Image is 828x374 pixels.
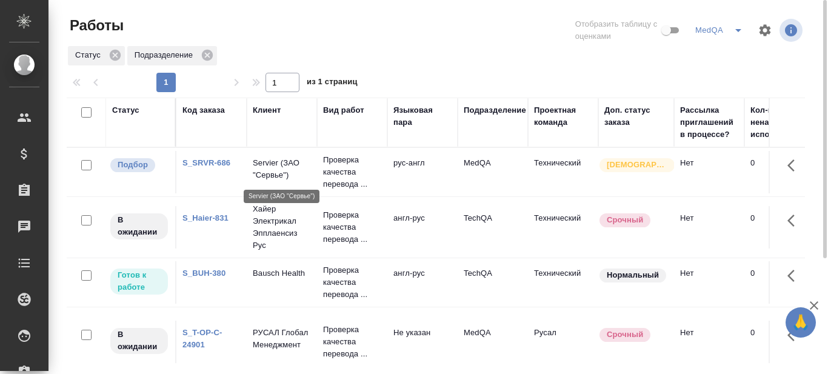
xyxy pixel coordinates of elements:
td: TechQA [458,261,528,304]
a: S_Haier-831 [182,213,229,222]
td: Нет [674,151,744,193]
div: Исполнитель может приступить к работе [109,267,169,296]
div: Исполнитель назначен, приступать к работе пока рано [109,212,169,241]
td: TechQA [458,206,528,249]
a: S_SRVR-686 [182,158,230,167]
div: Статус [68,46,125,65]
div: Клиент [253,104,281,116]
p: Срочный [607,214,643,226]
div: Доп. статус заказа [604,104,668,129]
p: Проверка качества перевода ... [323,209,381,245]
button: Здесь прячутся важные кнопки [780,261,809,290]
p: В ожидании [118,214,161,238]
button: Здесь прячутся важные кнопки [780,206,809,235]
div: Вид работ [323,104,364,116]
p: Статус [75,49,105,61]
p: Хайер Электрикал Эпплаенсиз Рус [253,203,311,252]
p: В ожидании [118,329,161,353]
p: Bausch Health [253,267,311,279]
td: Нет [674,206,744,249]
a: S_T-OP-C-24901 [182,328,222,349]
p: Проверка качества перевода ... [323,324,381,360]
p: Servier (ЗАО "Сервье") [253,157,311,181]
td: MedQA [458,321,528,363]
p: Подразделение [135,49,197,61]
span: Работы [67,16,124,35]
p: Срочный [607,329,643,341]
div: Статус [112,104,139,116]
td: Технический [528,261,598,304]
div: Проектная команда [534,104,592,129]
div: Подразделение [464,104,526,116]
span: Отобразить таблицу с оценками [575,18,659,42]
p: РУСАЛ Глобал Менеджмент [253,327,311,351]
p: Нормальный [607,269,659,281]
div: Подразделение [127,46,217,65]
button: Здесь прячутся важные кнопки [780,151,809,180]
td: рус-англ [387,151,458,193]
div: Код заказа [182,104,225,116]
button: 🙏 [786,307,816,338]
button: Здесь прячутся важные кнопки [780,321,809,350]
span: Настроить таблицу [750,16,780,45]
div: Исполнитель назначен, приступать к работе пока рано [109,327,169,355]
p: [DEMOGRAPHIC_DATA] [607,159,667,171]
div: split button [692,21,750,40]
p: Проверка качества перевода ... [323,264,381,301]
p: Проверка качества перевода ... [323,154,381,190]
div: Языковая пара [393,104,452,129]
td: англ-рус [387,206,458,249]
td: MedQA [458,151,528,193]
div: Можно подбирать исполнителей [109,157,169,173]
span: из 1 страниц [307,75,358,92]
span: 🙏 [790,310,811,335]
div: Рассылка приглашений в процессе? [680,104,738,141]
p: Готов к работе [118,269,161,293]
td: Нет [674,261,744,304]
td: Русал [528,321,598,363]
td: Технический [528,151,598,193]
td: Не указан [387,321,458,363]
td: Технический [528,206,598,249]
p: Подбор [118,159,148,171]
td: Нет [674,321,744,363]
a: S_BUH-380 [182,269,225,278]
div: Кол-во неназначенных исполнителей [750,104,823,141]
td: англ-рус [387,261,458,304]
span: Посмотреть информацию [780,19,805,42]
